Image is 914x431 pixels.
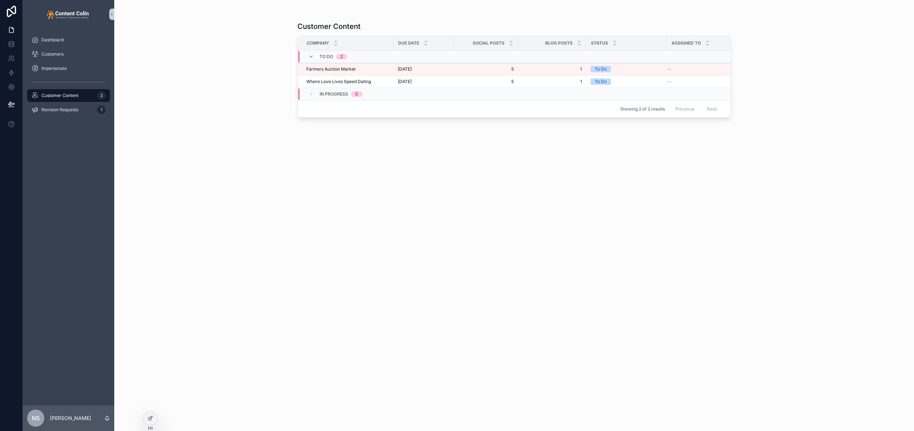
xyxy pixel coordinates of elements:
[458,79,514,84] a: 5
[320,91,348,97] span: In Progress
[591,78,663,85] a: To Do
[307,40,329,46] span: Company
[522,66,582,72] a: 1
[545,40,573,46] span: Blog Posts
[297,21,361,31] h1: Customer Content
[355,91,358,97] div: 0
[41,66,67,71] span: Impersonate
[320,54,333,60] span: To Do
[27,34,110,46] a: Dashboard
[595,78,607,85] div: To Do
[667,79,672,84] span: --
[667,79,722,84] a: --
[591,40,608,46] span: Status
[27,62,110,75] a: Impersonate
[27,48,110,61] a: Customers
[41,93,79,98] span: Customer Content
[398,66,450,72] a: [DATE]
[591,66,663,72] a: To Do
[398,79,450,84] a: [DATE]
[23,29,114,125] div: scrollable content
[398,66,412,72] span: [DATE]
[473,40,504,46] span: Social Posts
[306,79,371,84] span: Where Love Lives Speed Dating
[398,40,419,46] span: Due Date
[458,66,514,72] a: 5
[41,51,64,57] span: Customers
[97,91,106,100] div: 2
[398,79,412,84] span: [DATE]
[667,66,672,72] span: --
[306,79,389,84] a: Where Love Lives Speed Dating
[27,103,110,116] a: Revision Requests1
[306,66,389,72] a: Farmers Auction Market
[667,66,722,72] a: --
[595,66,607,72] div: To Do
[522,79,582,84] a: 1
[672,40,701,46] span: Assigned To
[620,106,665,112] span: Showing 2 of 2 results
[41,37,64,43] span: Dashboard
[46,9,91,20] img: App logo
[41,107,78,113] span: Revision Requests
[32,414,40,422] span: NS
[97,106,106,114] div: 1
[27,89,110,102] a: Customer Content2
[306,66,356,72] span: Farmers Auction Market
[340,54,343,60] div: 2
[50,415,91,422] p: [PERSON_NAME]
